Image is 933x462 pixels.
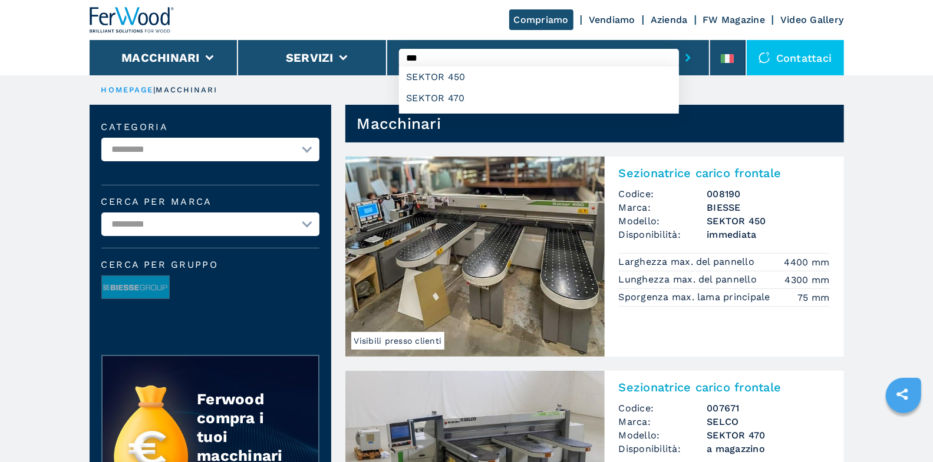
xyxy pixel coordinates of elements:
h2: Sezionatrice carico frontale [619,166,830,180]
p: Larghezza max. del pannello [619,255,758,268]
label: Cerca per marca [101,197,319,207]
label: Categoria [101,122,319,132]
a: FW Magazine [703,14,766,25]
img: Ferwood [90,7,174,33]
button: Macchinari [121,51,200,65]
em: 4400 mm [784,255,830,269]
p: Lunghezza max. del pannello [619,273,760,286]
span: Modello: [619,428,707,442]
a: Compriamo [509,9,573,30]
iframe: Chat [883,409,924,453]
span: Cerca per Gruppo [101,260,319,270]
div: SEKTOR 470 [399,88,679,109]
span: Codice: [619,187,707,201]
a: HOMEPAGE [101,85,154,94]
span: Disponibilità: [619,442,707,456]
img: Contattaci [759,52,770,64]
a: Sezionatrice carico frontale BIESSE SEKTOR 450Visibili presso clientiSezionatrice carico frontale... [345,157,844,357]
button: Servizi [286,51,334,65]
span: Modello: [619,214,707,228]
h1: Macchinari [357,114,441,133]
h2: Sezionatrice carico frontale [619,380,830,394]
img: Sezionatrice carico frontale BIESSE SEKTOR 450 [345,157,605,357]
p: macchinari [156,85,218,95]
span: Disponibilità: [619,228,707,241]
a: Video Gallery [780,14,843,25]
h3: SEKTOR 470 [707,428,830,442]
a: Vendiamo [589,14,635,25]
h3: 007671 [707,401,830,415]
h3: SELCO [707,415,830,428]
span: immediata [707,228,830,241]
em: 4300 mm [785,273,830,287]
h3: BIESSE [707,201,830,214]
span: Visibili presso clienti [351,332,445,350]
div: SEKTOR 450 [399,67,679,88]
span: Codice: [619,401,707,415]
em: 75 mm [797,291,829,304]
span: Marca: [619,415,707,428]
div: Contattaci [747,40,844,75]
a: sharethis [888,380,917,409]
span: | [153,85,156,94]
button: submit-button [679,44,697,71]
h3: SEKTOR 450 [707,214,830,228]
img: image [102,276,169,300]
span: a magazzino [707,442,830,456]
span: Marca: [619,201,707,214]
p: Sporgenza max. lama principale [619,291,774,304]
h3: 008190 [707,187,830,201]
a: Azienda [651,14,688,25]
